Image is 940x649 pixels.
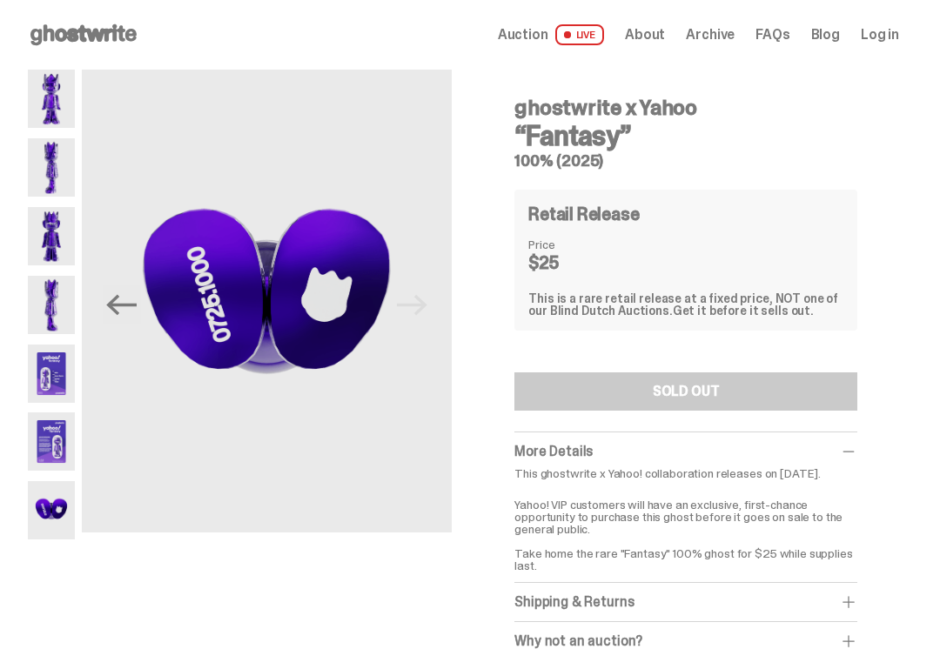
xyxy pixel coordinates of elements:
[514,593,857,611] div: Shipping & Returns
[28,412,75,471] img: Yahoo-HG---6.png
[498,24,604,45] a: Auction LIVE
[514,372,857,411] button: SOLD OUT
[514,467,857,479] p: This ghostwrite x Yahoo! collaboration releases on [DATE].
[686,28,735,42] a: Archive
[82,70,453,532] img: Yahoo-HG---7.png
[528,238,615,251] dt: Price
[514,486,857,572] p: Yahoo! VIP customers will have an exclusive, first-chance opportunity to purchase this ghost befo...
[514,97,857,118] h4: ghostwrite x Yahoo
[514,122,857,150] h3: “Fantasy”
[528,205,639,223] h4: Retail Release
[28,276,75,334] img: Yahoo-HG---4.png
[755,28,789,42] a: FAQs
[528,254,615,271] dd: $25
[103,285,141,324] button: Previous
[653,385,720,398] div: SOLD OUT
[514,153,857,169] h5: 100% (2025)
[811,28,840,42] a: Blog
[28,138,75,197] img: Yahoo-HG---2.png
[28,70,75,128] img: Yahoo-HG---1.png
[528,292,843,317] div: This is a rare retail release at a fixed price, NOT one of our Blind Dutch Auctions.
[673,303,814,318] span: Get it before it sells out.
[28,481,75,539] img: Yahoo-HG---7.png
[514,442,593,460] span: More Details
[498,28,548,42] span: Auction
[28,207,75,265] img: Yahoo-HG---3.png
[625,28,665,42] a: About
[555,24,605,45] span: LIVE
[28,345,75,403] img: Yahoo-HG---5.png
[861,28,899,42] a: Log in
